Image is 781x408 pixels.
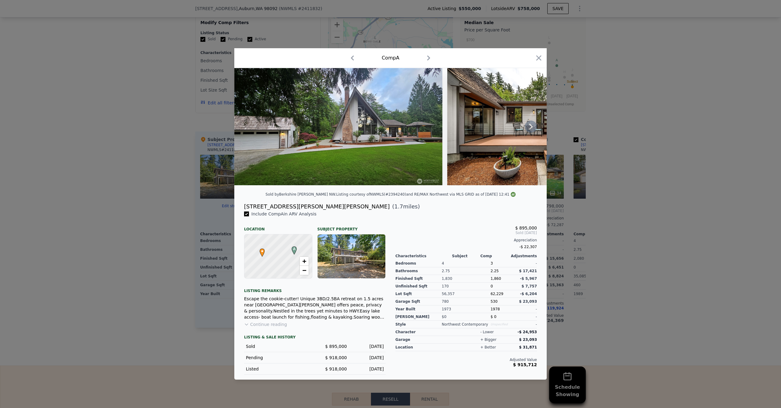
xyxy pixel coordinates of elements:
[246,355,310,361] div: Pending
[514,321,537,328] div: -
[520,292,537,296] span: -$ 6,204
[491,276,501,281] span: 1,860
[395,290,442,298] div: Lot Sqft
[442,267,491,275] div: 2.75
[491,321,514,328] div: Unspecified
[352,343,384,349] div: [DATE]
[519,338,537,342] span: $ 23,093
[491,267,514,275] div: 2.25
[511,192,516,197] img: NWMLS Logo
[395,344,452,351] div: location
[491,284,493,288] span: 0
[244,335,386,341] div: LISTING & SALE HISTORY
[244,222,312,232] div: Location
[480,254,509,258] div: Comp
[395,305,442,313] div: Year Built
[352,355,384,361] div: [DATE]
[390,202,420,211] span: ( miles)
[442,298,491,305] div: 780
[519,345,537,349] span: $ 31,871
[395,357,537,362] div: Adjusted Value
[395,254,452,258] div: Characteristics
[491,292,503,296] span: 62,229
[491,315,496,319] span: $ 0
[382,54,399,62] div: Comp A
[258,247,266,256] span: •
[447,68,623,185] img: Property Img
[244,202,390,211] div: [STREET_ADDRESS][PERSON_NAME][PERSON_NAME]
[265,192,336,197] div: Sold by Berkshire [PERSON_NAME] NW .
[517,330,537,334] span: -$ 24,953
[258,248,262,252] div: •
[244,283,386,293] div: Listing remarks
[522,284,537,288] span: $ 7,757
[520,276,537,281] span: -$ 5,967
[513,362,537,367] span: $ 915,712
[442,283,491,290] div: 170
[519,245,537,249] span: -$ 22,307
[336,192,516,197] div: Listing courtesy of NWMLS (#2394240) and RE/MAX Northwest via MLS GRID as of [DATE] 12:41
[442,290,491,298] div: 56,357
[442,321,491,328] div: Northwest Contemporary
[442,275,491,283] div: 1,830
[352,366,384,372] div: [DATE]
[491,305,514,313] div: 1978
[325,366,347,371] span: $ 918,000
[302,257,306,265] span: +
[246,343,310,349] div: Sold
[519,269,537,273] span: $ 17,421
[491,299,498,304] span: 530
[325,355,347,360] span: $ 918,000
[442,260,491,267] div: 4
[249,211,319,216] span: Include Comp A in ARV Analysis
[480,337,496,342] div: + bigger
[395,238,537,243] div: Appreciation
[244,321,287,327] button: Continue reading
[290,246,298,252] span: A
[519,299,537,304] span: $ 23,093
[514,313,537,321] div: -
[244,296,386,320] div: Escape the cookie-cutter! Unique 3BD/2.5BA retreat on 1.5 acres near [GEOGRAPHIC_DATA][PERSON_NAM...
[442,313,491,321] div: $0
[509,254,537,258] div: Adjustments
[395,283,442,290] div: Unfinished Sqft
[480,345,496,350] div: + better
[290,246,294,250] div: A
[394,203,403,210] span: 1.7
[395,230,537,235] span: Sold [DATE]
[395,275,442,283] div: Finished Sqft
[395,260,442,267] div: Bedrooms
[317,222,386,232] div: Subject Property
[514,260,537,267] div: -
[300,257,309,266] a: Zoom in
[480,330,494,334] div: - lower
[325,344,347,349] span: $ 895,000
[491,261,493,265] span: 3
[234,68,442,185] img: Property Img
[395,313,442,321] div: [PERSON_NAME]
[442,305,491,313] div: 1973
[515,226,537,230] span: $ 895,000
[395,328,452,336] div: character
[395,298,442,305] div: Garage Sqft
[514,305,537,313] div: -
[302,266,306,274] span: −
[300,266,309,275] a: Zoom out
[452,254,480,258] div: Subject
[395,336,452,344] div: garage
[246,366,310,372] div: Listed
[395,321,442,328] div: Style
[395,267,442,275] div: Bathrooms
